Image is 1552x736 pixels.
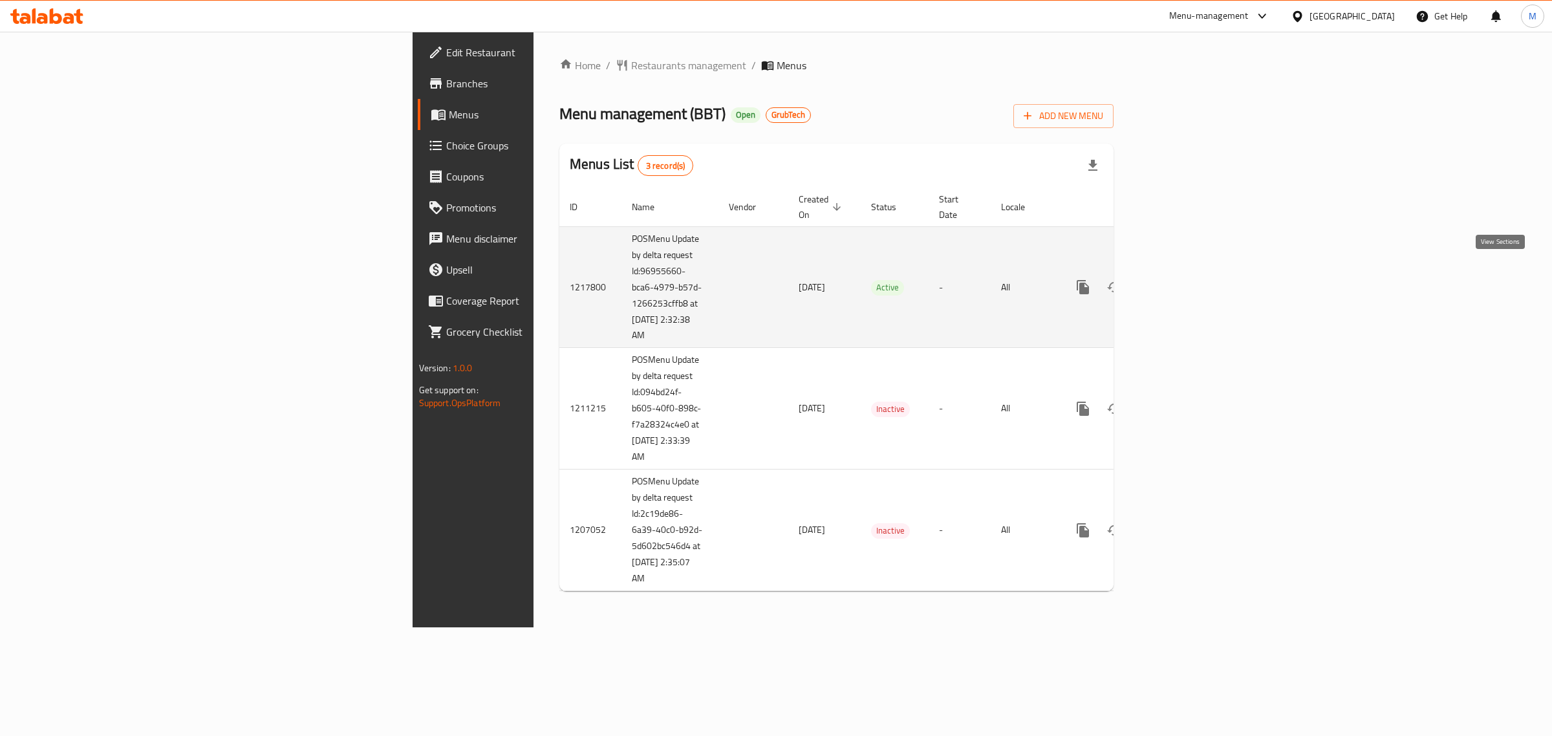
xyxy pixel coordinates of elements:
span: Menus [777,58,806,73]
span: Open [731,109,760,120]
div: Open [731,107,760,123]
td: - [929,470,991,591]
a: Grocery Checklist [418,316,672,347]
button: Change Status [1099,393,1130,424]
span: Coupons [446,169,662,184]
span: Locale [1001,199,1042,215]
span: Edit Restaurant [446,45,662,60]
th: Actions [1057,188,1202,227]
button: more [1068,393,1099,424]
div: [GEOGRAPHIC_DATA] [1309,9,1395,23]
a: Coverage Report [418,285,672,316]
div: Total records count [638,155,694,176]
a: Restaurants management [616,58,746,73]
button: Change Status [1099,515,1130,546]
span: Menus [449,107,662,122]
span: [DATE] [799,279,825,296]
span: M [1529,9,1536,23]
span: Promotions [446,200,662,215]
button: Add New Menu [1013,104,1114,128]
span: Add New Menu [1024,108,1103,124]
a: Edit Restaurant [418,37,672,68]
nav: breadcrumb [559,58,1114,73]
td: All [991,470,1057,591]
span: [DATE] [799,521,825,538]
span: GrubTech [766,109,810,120]
span: Branches [446,76,662,91]
span: Active [871,280,904,295]
button: more [1068,272,1099,303]
a: Upsell [418,254,672,285]
span: [DATE] [799,400,825,417]
span: Upsell [446,262,662,277]
div: Menu-management [1169,8,1249,24]
span: Status [871,199,913,215]
a: Choice Groups [418,130,672,161]
td: All [991,348,1057,470]
div: Export file [1077,150,1108,181]
td: All [991,226,1057,348]
span: Created On [799,191,845,222]
button: Change Status [1099,272,1130,303]
span: Choice Groups [446,138,662,153]
a: Menus [418,99,672,130]
td: - [929,348,991,470]
span: 3 record(s) [638,160,693,172]
a: Coupons [418,161,672,192]
table: enhanced table [559,188,1202,592]
span: Get support on: [419,382,479,398]
div: Active [871,280,904,296]
span: Grocery Checklist [446,324,662,340]
a: Support.OpsPlatform [419,395,501,411]
span: Inactive [871,402,910,417]
span: Restaurants management [631,58,746,73]
span: Vendor [729,199,773,215]
a: Branches [418,68,672,99]
button: more [1068,515,1099,546]
li: / [751,58,756,73]
a: Menu disclaimer [418,223,672,254]
span: Name [632,199,671,215]
td: - [929,226,991,348]
span: Version: [419,360,451,376]
h2: Menus List [570,155,693,176]
span: Coverage Report [446,293,662,308]
a: Promotions [418,192,672,223]
div: Inactive [871,523,910,539]
span: Start Date [939,191,975,222]
span: 1.0.0 [453,360,473,376]
span: Menu disclaimer [446,231,662,246]
span: Inactive [871,523,910,538]
span: ID [570,199,594,215]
